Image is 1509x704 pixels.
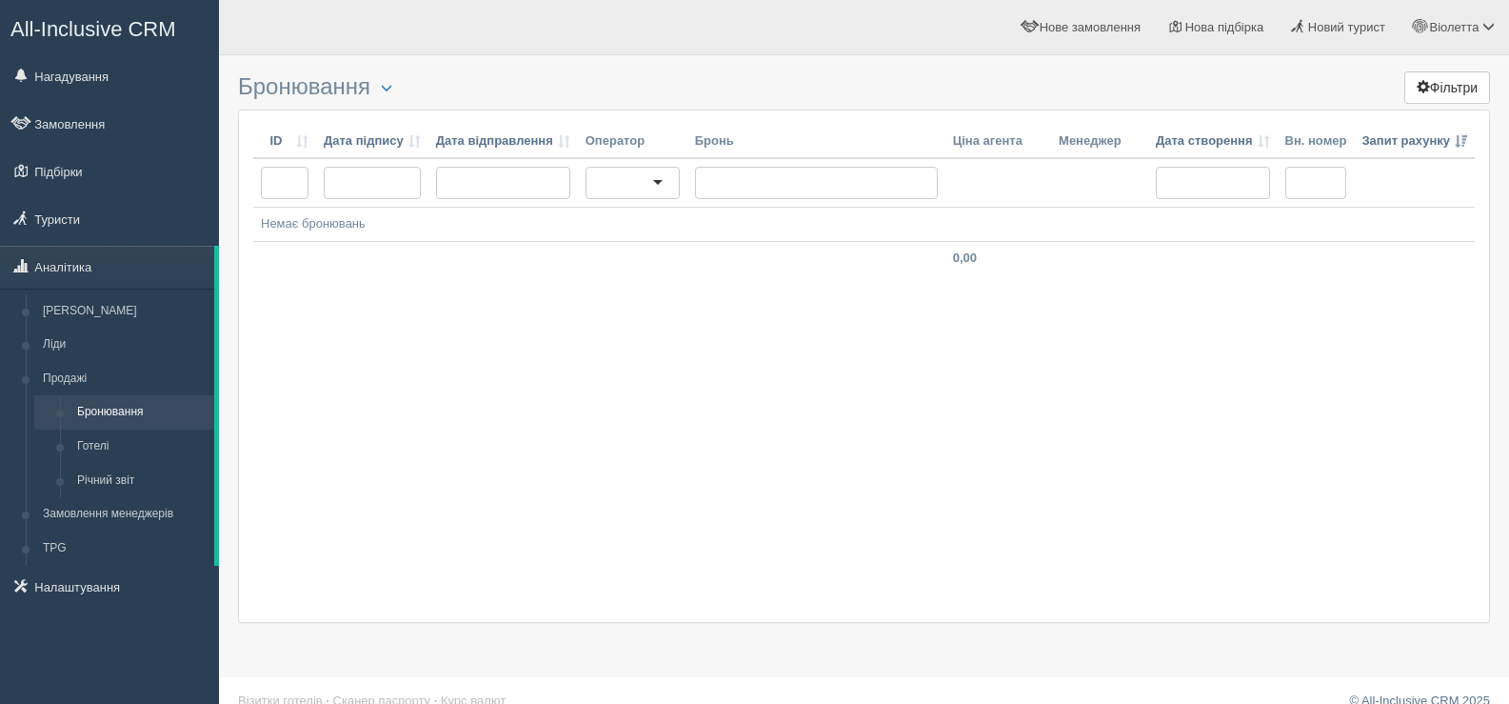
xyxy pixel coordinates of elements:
a: Готелі [69,430,214,464]
a: TPG [34,532,214,566]
th: Вн. номер [1278,125,1355,159]
span: Нове замовлення [1040,20,1141,34]
a: All-Inclusive CRM [1,1,218,53]
th: Менеджер [1051,125,1148,159]
h3: Бронювання [238,74,1490,100]
th: Оператор [578,125,687,159]
span: Нова підбірка [1185,20,1264,34]
a: Дата створення [1156,132,1270,151]
a: [PERSON_NAME] [34,294,214,329]
span: Новий турист [1308,20,1385,34]
a: Бронювання [69,395,214,430]
div: Немає бронювань [261,215,1467,233]
a: Дата відправлення [436,132,570,151]
a: Ліди [34,328,214,362]
button: Фільтри [1404,71,1490,104]
a: Замовлення менеджерів [34,497,214,532]
th: Ціна агента [945,125,1051,159]
th: Бронь [687,125,945,159]
a: Запит рахунку [1361,132,1467,151]
span: Віолетта [1429,20,1479,34]
a: Річний звіт [69,464,214,498]
span: All-Inclusive CRM [10,17,176,41]
a: Продажі [34,362,214,396]
td: 0,00 [945,241,1051,274]
a: ID [261,132,308,151]
a: Дата підпису [324,132,421,151]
